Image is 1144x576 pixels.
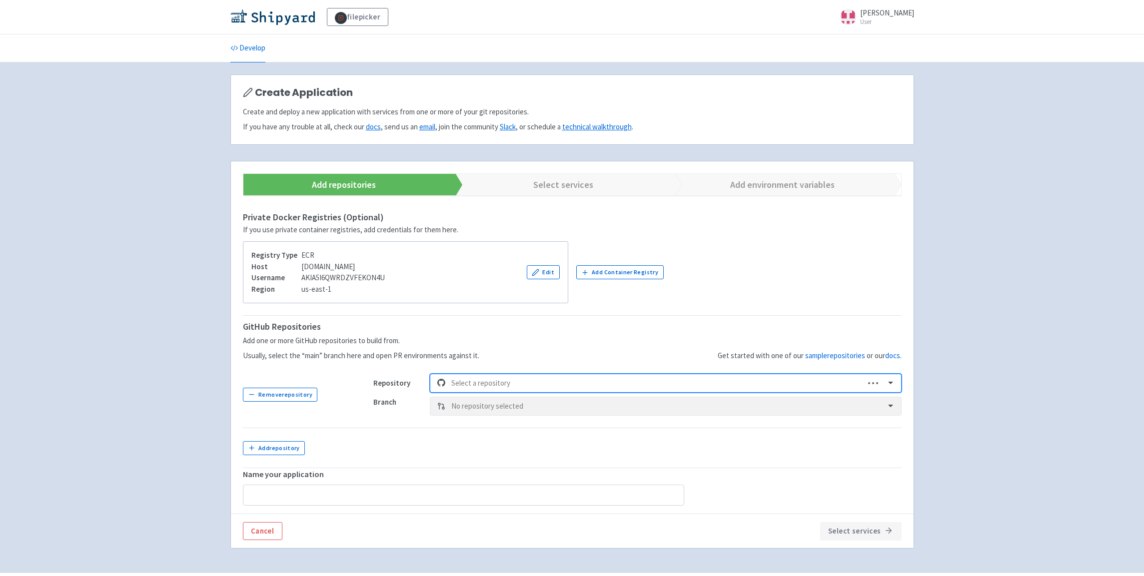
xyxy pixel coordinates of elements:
[834,9,914,25] a: [PERSON_NAME] User
[243,388,318,402] button: Removerepository
[860,18,914,25] small: User
[230,9,315,25] img: Shipyard logo
[243,106,902,118] p: Create and deploy a new application with services from one or more of your git repositories.
[251,261,385,273] div: [DOMAIN_NAME]
[243,321,321,332] strong: GitHub Repositories
[366,122,381,131] a: docs
[251,284,385,295] div: us-east-1
[718,350,902,362] p: Get started with one of our or our .
[447,174,667,195] a: Select services
[667,174,886,195] a: Add environment variables
[562,122,632,131] a: technical walkthrough
[251,284,275,294] b: Region
[243,522,282,540] a: Cancel
[820,522,902,540] button: Select services
[885,351,900,360] a: docs
[243,224,902,236] div: If you use private container registries, add credentials for them here.
[251,250,385,261] div: ECR
[243,470,902,479] h5: Name your application
[243,121,902,133] p: If you have any trouble at all, check our , send us an , join the community , or schedule a .
[230,34,265,62] a: Develop
[243,350,479,362] p: Usually, select the “main” branch here and open PR environments against it.
[251,272,385,284] div: AKIA5I6QWRDZVFEKON4U
[373,397,396,407] strong: Branch
[255,87,353,98] span: Create Application
[860,8,914,17] span: [PERSON_NAME]
[243,335,479,347] p: Add one or more GitHub repositories to build from.
[500,122,516,131] a: Slack
[243,441,305,455] button: Addrepository
[419,122,435,131] a: email
[327,8,389,26] a: filepicker
[228,174,448,195] a: Add repositories
[527,265,560,279] button: Edit
[243,212,902,222] h4: Private Docker Registries (Optional)
[251,262,268,271] b: Host
[373,378,410,388] strong: Repository
[805,351,865,360] a: samplerepositories
[251,273,285,282] b: Username
[251,250,297,260] b: Registry Type
[576,265,664,279] button: Add Container Registry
